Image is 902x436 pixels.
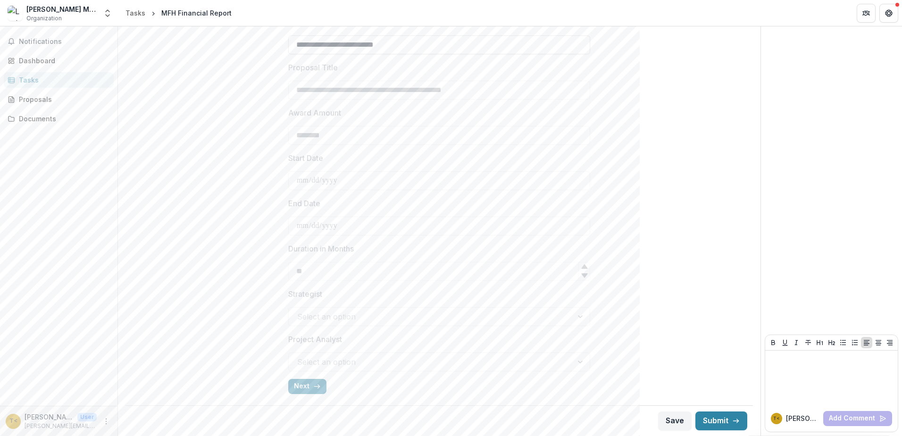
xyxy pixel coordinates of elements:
[25,422,97,430] p: [PERSON_NAME][EMAIL_ADDRESS][PERSON_NAME][DOMAIN_NAME]
[879,4,898,23] button: Get Help
[288,62,338,73] p: Proposal Title
[873,337,884,348] button: Align Center
[826,337,837,348] button: Heading 2
[861,337,872,348] button: Align Left
[4,34,114,49] button: Notifications
[837,337,849,348] button: Bullet List
[802,337,814,348] button: Strike
[288,198,320,209] p: End Date
[814,337,826,348] button: Heading 1
[849,337,860,348] button: Ordered List
[4,92,114,107] a: Proposals
[791,337,802,348] button: Italicize
[77,413,97,421] p: User
[19,75,106,85] div: Tasks
[8,6,23,21] img: Lester E Cox Medical Centers
[4,72,114,88] a: Tasks
[122,6,149,20] a: Tasks
[26,4,97,14] div: [PERSON_NAME] Medical Centers
[288,107,341,118] p: Award Amount
[100,416,112,427] button: More
[779,337,791,348] button: Underline
[768,337,779,348] button: Bold
[884,337,895,348] button: Align Right
[19,114,106,124] div: Documents
[288,379,326,394] button: Next
[19,38,110,46] span: Notifications
[4,111,114,126] a: Documents
[125,8,145,18] div: Tasks
[695,411,747,430] button: Submit
[288,288,322,300] p: Strategist
[823,411,892,426] button: Add Comment
[25,412,74,422] p: [PERSON_NAME] <[PERSON_NAME][EMAIL_ADDRESS][PERSON_NAME][DOMAIN_NAME]>
[288,334,342,345] p: Project Analyst
[773,416,780,421] div: Tammy Flippen <tammy.flippen@coxhealth.com>
[161,8,232,18] div: MFH Financial Report
[101,4,114,23] button: Open entity switcher
[19,56,106,66] div: Dashboard
[288,243,354,254] p: Duration in Months
[9,418,17,424] div: Tammy Flippen <tammy.flippen@coxhealth.com>
[19,94,106,104] div: Proposals
[857,4,876,23] button: Partners
[4,53,114,68] a: Dashboard
[26,14,62,23] span: Organization
[122,6,235,20] nav: breadcrumb
[786,413,819,423] p: [PERSON_NAME]
[658,411,692,430] button: Save
[288,152,323,164] p: Start Date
